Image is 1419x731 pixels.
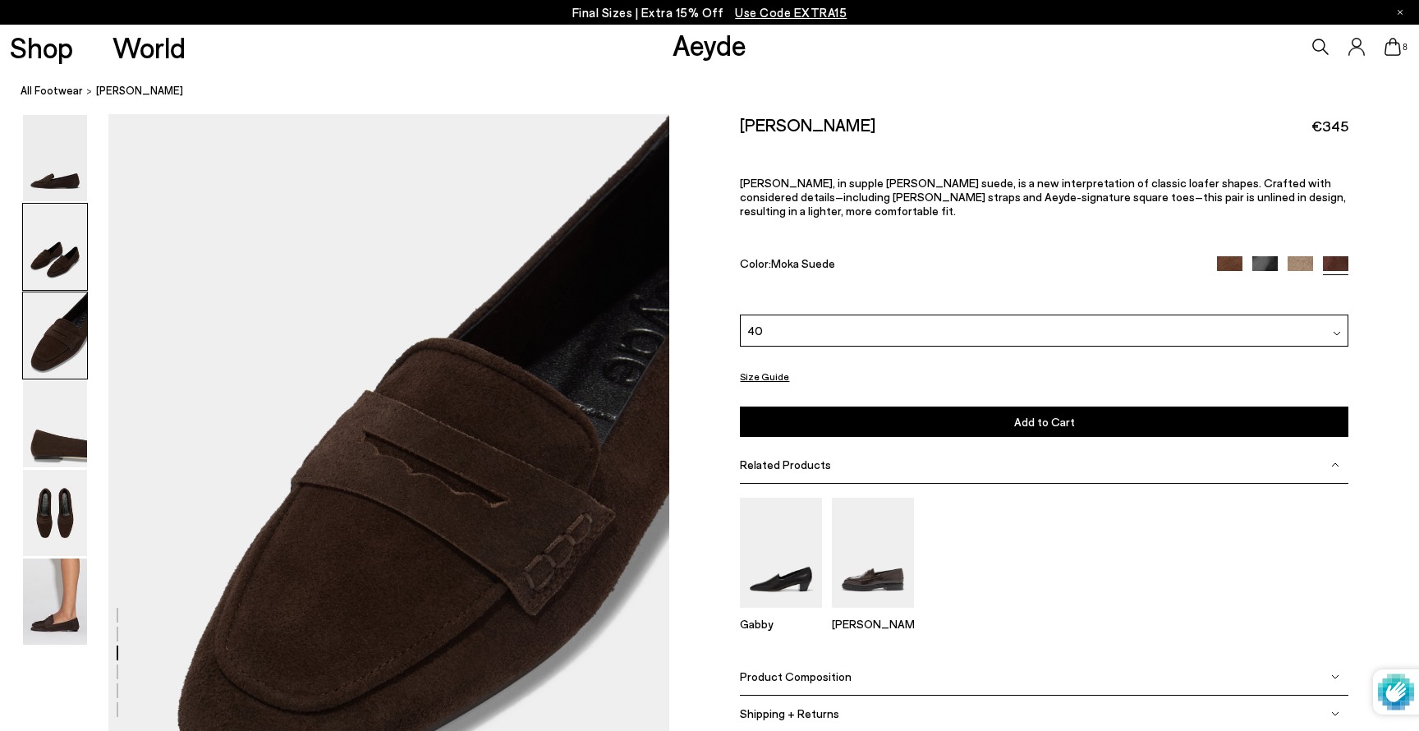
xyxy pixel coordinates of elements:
img: svg%3E [1331,672,1339,680]
img: svg%3E [1331,709,1339,717]
span: 8 [1401,43,1409,52]
h2: [PERSON_NAME] [740,114,875,135]
a: Gabby Almond-Toe Loafers Gabby [740,596,822,631]
a: Shop [10,33,73,62]
img: svg%3E [1333,329,1341,338]
p: [PERSON_NAME] [832,617,914,631]
img: Alfie Suede Loafers - Image 6 [23,559,87,645]
a: World [113,33,186,62]
span: Shipping + Returns [740,706,839,720]
span: 40 [747,322,763,339]
span: [PERSON_NAME] [96,82,183,99]
img: Protected by hCaptcha [1378,669,1414,715]
a: Aeyde [673,27,746,62]
span: €345 [1311,116,1348,136]
img: Gabby Almond-Toe Loafers [740,498,822,607]
nav: breadcrumb [21,69,1419,114]
span: Moka Suede [771,256,835,270]
p: Gabby [740,617,822,631]
img: Alfie Suede Loafers - Image 1 [23,115,87,201]
img: Alfie Suede Loafers - Image 2 [23,204,87,290]
button: Add to Cart [740,407,1348,437]
span: Product Composition [740,669,852,683]
button: Size Guide [740,366,789,387]
img: Leon Loafers [832,498,914,607]
img: Alfie Suede Loafers - Image 3 [23,292,87,379]
a: 8 [1385,38,1401,56]
div: Color: [740,256,1197,275]
img: Alfie Suede Loafers - Image 5 [23,470,87,556]
img: svg%3E [1331,461,1339,469]
span: Navigate to /collections/ss25-final-sizes [735,5,847,20]
span: Related Products [740,457,831,471]
img: Alfie Suede Loafers - Image 4 [23,381,87,467]
span: Add to Cart [1014,415,1075,429]
p: Final Sizes | Extra 15% Off [572,2,847,23]
p: [PERSON_NAME], in supple [PERSON_NAME] suede, is a new interpretation of classic loafer shapes. C... [740,176,1348,218]
a: Leon Loafers [PERSON_NAME] [832,596,914,631]
a: All Footwear [21,82,83,99]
